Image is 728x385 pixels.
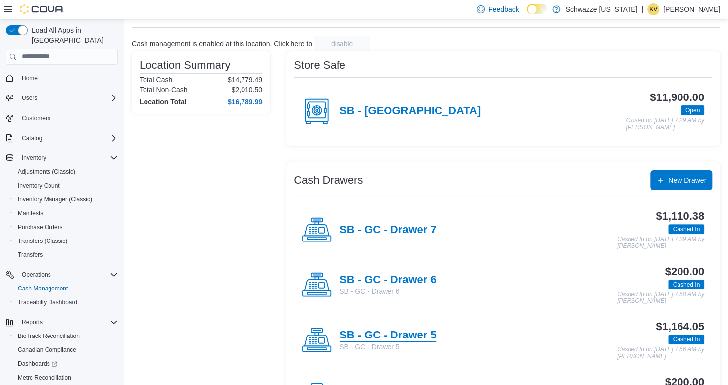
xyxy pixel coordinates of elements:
a: BioTrack Reconciliation [14,330,84,342]
p: Closed on [DATE] 7:29 AM by [PERSON_NAME] [626,117,704,131]
span: Catalog [18,132,118,144]
a: Canadian Compliance [14,344,80,356]
p: Cashed In on [DATE] 7:56 AM by [PERSON_NAME] [617,346,704,360]
span: Inventory [18,152,118,164]
button: Home [2,71,122,85]
h4: Location Total [140,98,187,106]
p: SB - GC - Drawer 5 [340,342,436,352]
span: Transfers (Classic) [14,235,118,247]
a: Metrc Reconciliation [14,372,75,384]
a: Transfers (Classic) [14,235,71,247]
button: BioTrack Reconciliation [10,329,122,343]
button: Inventory [18,152,50,164]
a: Transfers [14,249,47,261]
span: Inventory Count [14,180,118,192]
button: Manifests [10,206,122,220]
button: Catalog [2,131,122,145]
h4: SB - GC - Drawer 5 [340,329,436,342]
a: Inventory Manager (Classic) [14,193,96,205]
p: SB - GC - Drawer 6 [340,287,436,296]
h6: Total Cash [140,76,172,84]
span: Purchase Orders [18,223,63,231]
button: Customers [2,111,122,125]
p: Cashed In on [DATE] 7:39 AM by [PERSON_NAME] [617,236,704,249]
span: Cashed In [673,335,700,344]
span: Inventory Count [18,182,60,190]
span: Customers [18,112,118,124]
span: Users [22,94,37,102]
button: Operations [2,268,122,282]
span: Manifests [18,209,43,217]
span: Purchase Orders [14,221,118,233]
span: Open [685,106,700,115]
span: Reports [22,318,43,326]
h6: Total Non-Cash [140,86,188,94]
span: Operations [22,271,51,279]
span: Open [681,105,704,115]
span: Inventory Manager (Classic) [18,195,92,203]
a: Purchase Orders [14,221,67,233]
button: Users [2,91,122,105]
button: Inventory Manager (Classic) [10,192,122,206]
span: Cashed In [668,280,704,289]
span: Dashboards [14,358,118,370]
button: Inventory Count [10,179,122,192]
button: Metrc Reconciliation [10,371,122,385]
button: Users [18,92,41,104]
p: [PERSON_NAME] [663,3,720,15]
h3: $1,110.38 [656,210,704,222]
span: BioTrack Reconciliation [18,332,80,340]
span: Cash Management [14,283,118,294]
span: Adjustments (Classic) [18,168,75,176]
span: Cashed In [673,225,700,234]
span: disable [331,39,353,48]
button: Inventory [2,151,122,165]
button: Traceabilty Dashboard [10,295,122,309]
p: Schwazze [US_STATE] [565,3,637,15]
div: Kristine Valdez [647,3,659,15]
h4: SB - [GEOGRAPHIC_DATA] [340,105,481,118]
span: Operations [18,269,118,281]
p: $14,779.49 [228,76,262,84]
a: Cash Management [14,283,72,294]
span: Customers [22,114,50,122]
button: Canadian Compliance [10,343,122,357]
span: Home [22,74,38,82]
span: Load All Apps in [GEOGRAPHIC_DATA] [28,25,118,45]
span: New Drawer [668,175,706,185]
h4: SB - GC - Drawer 6 [340,274,436,287]
p: $2,010.50 [232,86,262,94]
h3: $200.00 [665,266,704,278]
span: Inventory Manager (Classic) [14,193,118,205]
button: Adjustments (Classic) [10,165,122,179]
span: Manifests [14,207,118,219]
span: Canadian Compliance [14,344,118,356]
a: Home [18,72,42,84]
button: disable [314,36,370,51]
span: Cash Management [18,285,68,292]
span: Home [18,72,118,84]
span: Inventory [22,154,46,162]
p: Cash management is enabled at this location. Click here to [132,40,312,48]
span: Users [18,92,118,104]
button: Transfers [10,248,122,262]
span: Dashboards [18,360,57,368]
a: Traceabilty Dashboard [14,296,81,308]
h3: Location Summary [140,59,230,71]
button: Transfers (Classic) [10,234,122,248]
span: Feedback [488,4,519,14]
input: Dark Mode [527,4,547,14]
span: Canadian Compliance [18,346,76,354]
span: Cashed In [673,280,700,289]
button: Cash Management [10,282,122,295]
a: Dashboards [10,357,122,371]
img: Cova [20,4,64,14]
a: Manifests [14,207,47,219]
h3: $11,900.00 [650,92,704,103]
span: Transfers [18,251,43,259]
p: Cashed In on [DATE] 7:58 AM by [PERSON_NAME] [617,291,704,305]
span: Traceabilty Dashboard [14,296,118,308]
button: Catalog [18,132,46,144]
h3: Cash Drawers [294,174,363,186]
